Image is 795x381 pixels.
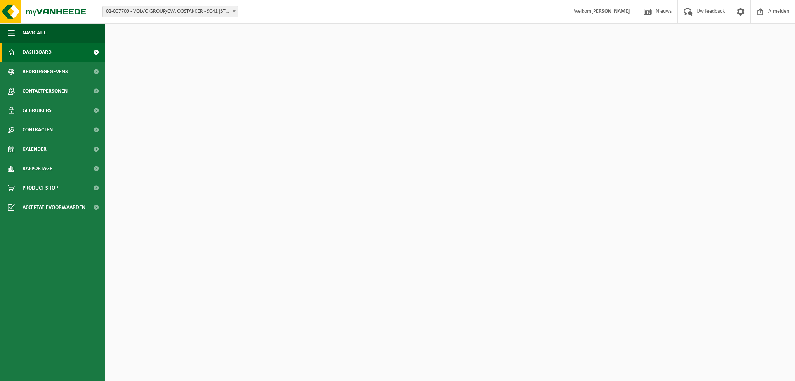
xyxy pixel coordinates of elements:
span: Contracten [23,120,53,140]
span: Kalender [23,140,47,159]
span: Rapportage [23,159,52,178]
span: Gebruikers [23,101,52,120]
span: 02-007709 - VOLVO GROUP/CVA OOSTAKKER - 9041 OOSTAKKER, SMALLEHEERWEG 31 [103,6,238,17]
span: Acceptatievoorwaarden [23,198,85,217]
span: Product Shop [23,178,58,198]
span: Contactpersonen [23,81,68,101]
strong: [PERSON_NAME] [591,9,630,14]
span: 02-007709 - VOLVO GROUP/CVA OOSTAKKER - 9041 OOSTAKKER, SMALLEHEERWEG 31 [102,6,238,17]
span: Navigatie [23,23,47,43]
span: Dashboard [23,43,52,62]
span: Bedrijfsgegevens [23,62,68,81]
